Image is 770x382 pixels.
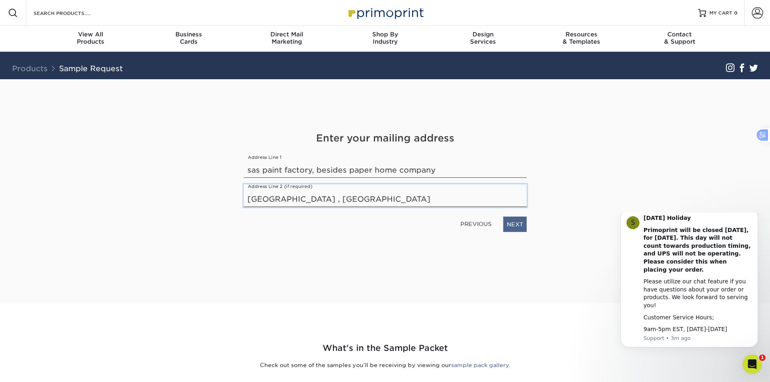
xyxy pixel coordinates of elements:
[631,26,729,52] a: Contact& Support
[434,31,532,45] div: Services
[33,8,112,18] input: SEARCH PRODUCTS.....
[503,217,527,232] a: NEXT
[238,31,336,45] div: Marketing
[709,10,732,17] span: MY CART
[35,2,143,121] div: Message content
[734,10,738,16] span: 0
[238,26,336,52] a: Direct MailMarketing
[759,355,766,361] span: 1
[532,26,631,52] a: Resources& Templates
[457,217,495,230] a: PREVIOUS
[149,342,622,355] h2: What's in the Sample Packet
[434,31,532,38] span: Design
[12,64,48,73] a: Products
[532,31,631,38] span: Resources
[42,31,140,38] span: View All
[35,113,143,121] div: 9am-5pm EST, [DATE]-[DATE]
[631,31,729,45] div: & Support
[451,362,509,368] a: sample pack gallery
[139,26,238,52] a: BusinessCards
[743,355,762,374] iframe: Intercom live chat
[18,4,31,17] div: Profile image for Support
[345,4,426,21] img: Primoprint
[59,64,123,73] a: Sample Request
[336,31,434,38] span: Shop By
[139,31,238,38] span: Business
[35,14,142,60] b: Primoprint will be closed [DATE], for [DATE]. This day will not count towards production timing, ...
[336,26,434,52] a: Shop ByIndustry
[35,2,82,8] b: [DATE] Holiday
[42,31,140,45] div: Products
[35,122,143,129] p: Message from Support, sent 3m ago
[42,26,140,52] a: View AllProducts
[149,361,622,369] p: Check out some of the samples you’ll be receiving by viewing our .
[139,31,238,45] div: Cards
[532,31,631,45] div: & Templates
[238,31,336,38] span: Direct Mail
[434,26,532,52] a: DesignServices
[2,357,69,379] iframe: Google Customer Reviews
[35,65,143,97] div: Please utilize our chat feature if you have questions about your order or products. We look forwa...
[608,213,770,360] iframe: Intercom notifications message
[35,101,143,109] div: Customer Service Hours;
[336,31,434,45] div: Industry
[244,131,527,146] h4: Enter your mailing address
[631,31,729,38] span: Contact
